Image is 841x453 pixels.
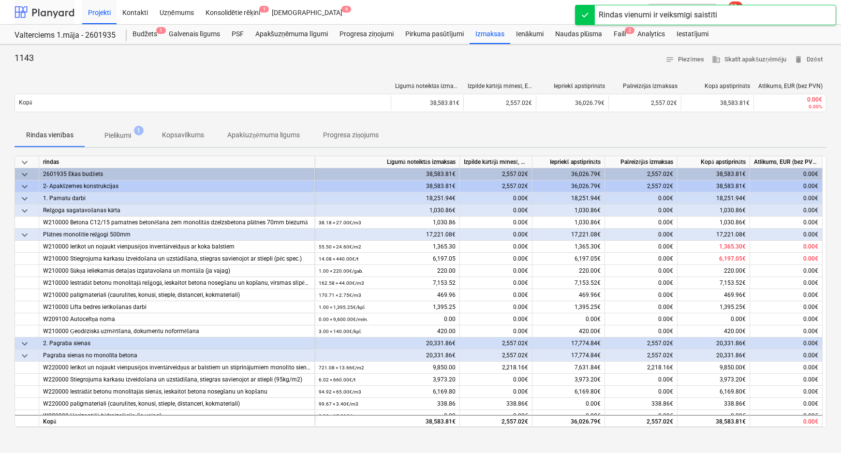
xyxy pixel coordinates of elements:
div: 2,557.02€ [605,337,678,350]
div: 20,331.86€ [315,337,460,350]
div: 17,221.08€ [532,229,605,241]
div: 0.00 [319,410,456,422]
button: Dzēst [790,52,826,67]
p: Apakšuzņēmuma līgums [227,130,300,140]
div: 20,331.86€ [315,350,460,362]
div: 420.00 [319,325,456,337]
div: 0.00€ [460,289,532,301]
div: 0.00€ [532,410,605,422]
div: Apakšuzņēmuma līgumi [250,25,334,44]
span: W220000 Iestrādāt betonu monolītajās sienās, ieskaitot betona nosegšanu un kopšanu [43,388,267,395]
div: 17,774.84€ [532,350,605,362]
div: 2,557.02€ [460,168,532,180]
div: 0.00€ [605,374,678,386]
div: 0.00€ [754,416,818,428]
div: 0.00€ [605,265,678,277]
span: 6,169.80€ [720,388,746,395]
iframe: Chat Widget [793,407,841,453]
div: 0.00€ [754,386,818,398]
div: 338.86€ [460,398,532,410]
span: keyboard_arrow_down [19,350,30,362]
span: 9,850.00€ [720,364,746,371]
span: W210000 Sūkņa ieliekamās detaļas izgatavošana un montāža (ja vajag) [43,267,230,274]
div: 38,583.81€ [315,168,460,180]
span: Dzēst [794,54,823,65]
small: 0.00 × 9,600.00€ / mēn. [319,317,369,322]
div: 0.00€ [460,313,532,325]
div: 469.96€ [532,289,605,301]
div: 2,557.02€ [605,415,678,427]
span: 1 [156,27,166,34]
span: Skatīt apakšuzņēmēju [712,54,786,65]
div: 1,365.30 [319,241,456,253]
span: 7,153.52€ [720,279,746,286]
div: 0.00€ [750,168,823,180]
div: 38,583.81€ [678,168,750,180]
span: 1 [259,6,269,13]
div: 0.00€ [460,374,532,386]
small: 3.00 × 140.00€ / kpl. [319,329,362,334]
span: 220.00€ [724,267,746,274]
a: PSF [226,25,250,44]
a: Progresa ziņojumi [334,25,399,44]
span: W209100 Autoceltņa noma [43,316,115,322]
span: 420.00€ [724,328,746,335]
div: Iepriekš apstiprināts [540,83,605,90]
div: 220.00€ [532,265,605,277]
div: 0.00€ [750,180,823,192]
a: Pirkuma pasūtījumi [399,25,470,44]
div: 0.00€ [605,325,678,337]
div: 17,221.08€ [678,229,750,241]
div: 0.00€ [460,205,532,217]
div: 0.00€ [605,313,678,325]
a: Galvenais līgums [163,25,226,44]
div: 0.00€ [460,217,532,229]
a: Izmaksas [470,25,510,44]
small: 6.02 × 660.00€ / t [319,377,355,382]
span: W210000 Ģeodēziskā uzmērīšana, dokumentu noformēšana [43,328,199,335]
span: keyboard_arrow_down [19,169,30,180]
div: 18,251.94€ [315,192,460,205]
div: 0.00€ [460,192,532,205]
a: Faili2 [608,25,632,44]
div: 1,030.86€ [532,205,605,217]
a: Naudas plūsma [549,25,608,44]
div: 469.96 [319,289,456,301]
div: 1,395.25€ [532,301,605,313]
div: 9,850.00 [319,362,456,374]
span: keyboard_arrow_down [19,157,30,168]
div: 2,218.16€ [460,362,532,374]
div: 2,557.02€ [605,180,678,192]
p: Kopā [19,99,32,107]
span: 1 [134,126,144,135]
div: 0.00€ [460,241,532,253]
div: 6,169.80€ [532,386,605,398]
small: 38.18 × 27.00€ / m3 [319,220,361,225]
div: 0.00€ [605,217,678,229]
div: Līgumā noteiktās izmaksas [395,83,460,90]
div: 20,331.86€ [678,337,750,350]
div: 0.00€ [605,192,678,205]
span: business [712,55,721,64]
div: 36,026.79€ [536,95,608,111]
div: 38,583.81€ [678,180,750,192]
p: Progresa ziņojums [323,130,379,140]
span: delete [794,55,803,64]
span: 0.00€ [731,412,746,419]
span: 0.00€ [731,316,746,322]
div: 38,583.81€ [681,95,753,111]
div: 38,583.81€ [678,415,750,427]
small: 170.71 × 2.75€ / m3 [319,292,361,298]
div: 2,557.02€ [460,180,532,192]
div: 0.00€ [754,253,818,265]
div: Izpilde kārtējā mēnesī, EUR (bez PVN) [468,83,532,90]
span: 1,030.86€ [720,219,746,226]
div: Kopā apstiprināts [678,156,750,168]
a: Iestatījumi [671,25,714,44]
div: 38,583.81€ [315,180,460,192]
div: Pašreizējās izmaksas [613,83,678,90]
div: 0.00€ [750,337,823,350]
div: 0.00€ [605,301,678,313]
